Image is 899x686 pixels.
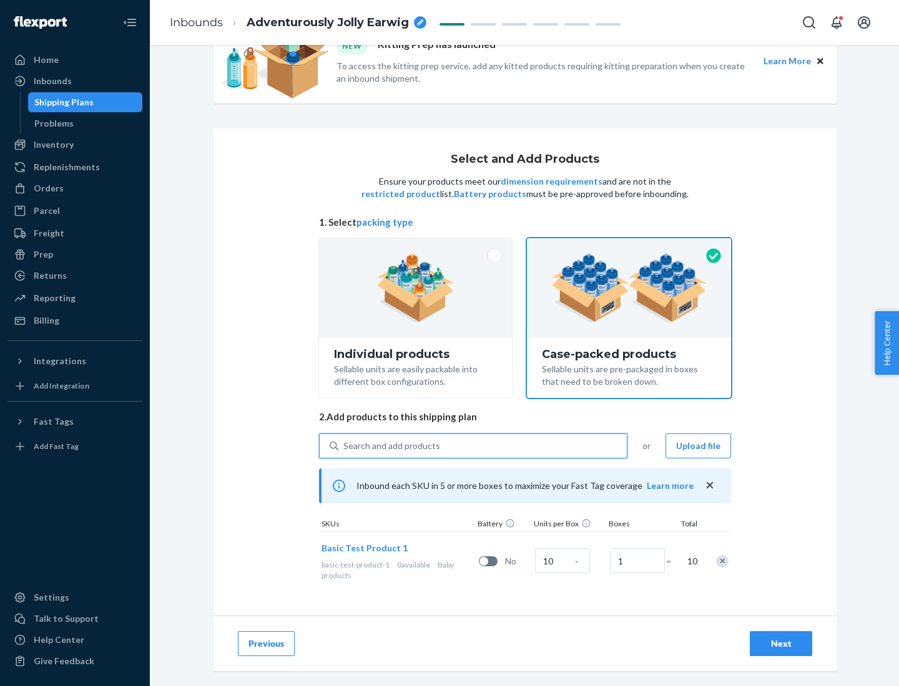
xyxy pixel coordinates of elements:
[535,548,590,573] input: Case Quantity
[170,16,223,29] a: Inbounds
[606,518,669,531] div: Boxes
[764,54,811,68] button: Learn More
[117,10,142,35] button: Close Navigation
[34,292,76,304] div: Reporting
[7,201,142,221] a: Parcel
[7,376,142,396] a: Add Integration
[760,637,802,650] div: Next
[875,311,899,375] button: Help Center
[322,559,474,581] div: Baby products
[34,54,59,66] div: Home
[505,555,530,568] span: No
[685,555,697,568] span: 10
[34,655,94,667] div: Give Feedback
[34,612,99,625] div: Talk to Support
[7,351,142,371] button: Integrations
[34,415,74,428] div: Fast Tags
[343,440,440,452] div: Search and add products
[813,54,827,68] button: Close
[34,269,67,282] div: Returns
[7,223,142,243] a: Freight
[34,182,64,195] div: Orders
[34,355,86,367] div: Integrations
[7,135,142,155] a: Inventory
[642,440,651,452] span: or
[378,37,496,54] p: Kitting Prep has launched
[7,437,142,457] a: Add Fast Tag
[7,609,142,629] a: Talk to Support
[647,480,694,492] button: Learn more
[797,10,822,35] button: Open Search Box
[238,631,295,656] button: Previous
[28,114,143,133] a: Problems
[7,311,142,331] a: Billing
[360,175,690,200] p: Ensure your products meet our and are not in the list. must be pre-approved before inbounding.
[531,518,606,531] div: Units per Box
[376,254,454,322] img: individual-pack.facf35554cb0f1810c75b2bd6df2d64e.png
[610,548,665,573] input: Number of boxes
[160,4,436,41] ol: breadcrumbs
[7,178,142,198] a: Orders
[7,244,142,264] a: Prep
[397,560,430,569] span: 0 available
[247,15,409,31] span: Adventurously Jolly Earwig
[7,412,142,432] button: Fast Tags
[750,631,812,656] button: Next
[824,10,849,35] button: Open notifications
[34,138,74,151] div: Inventory
[704,479,716,492] button: close
[334,348,497,360] div: Individual products
[475,518,531,531] div: Battery
[7,50,142,70] a: Home
[319,468,731,503] div: Inbound each SKU in 5 or more boxes to maximize your Fast Tag coverage
[501,175,602,188] button: dimension requirements
[451,153,599,166] h1: Select and Add Products
[34,227,64,239] div: Freight
[454,188,526,200] button: Battery products
[7,157,142,177] a: Replenishments
[34,314,59,327] div: Billing
[7,266,142,286] a: Returns
[322,543,408,553] span: Basic Test Product 1
[34,96,94,109] div: Shipping Plans
[34,591,69,604] div: Settings
[337,60,752,85] p: To access the kitting prep service, add any kitted products requiring kitting preparation when yo...
[334,360,497,388] div: Sellable units are easily packable into different box configurations.
[669,518,700,531] div: Total
[322,542,408,554] button: Basic Test Product 1
[666,433,731,458] button: Upload file
[7,651,142,671] button: Give Feedback
[7,587,142,607] a: Settings
[7,630,142,650] a: Help Center
[322,560,390,569] span: basic-test-product-1
[34,441,79,452] div: Add Fast Tag
[852,10,877,35] button: Open account menu
[7,71,142,91] a: Inbounds
[666,555,679,568] span: =
[34,634,84,646] div: Help Center
[14,16,67,29] img: Flexport logo
[337,37,368,54] div: NEW
[716,555,729,568] div: Remove Item
[319,518,475,531] div: SKUs
[361,188,440,200] button: restricted product
[551,254,707,322] img: case-pack.59cecea509d18c883b923b81aeac6d0b.png
[34,161,100,173] div: Replenishments
[28,92,143,112] a: Shipping Plans
[34,248,53,261] div: Prep
[542,348,716,360] div: Case-packed products
[319,216,731,229] span: 1. Select
[34,75,72,87] div: Inbounds
[34,380,89,391] div: Add Integration
[34,205,60,217] div: Parcel
[542,360,716,388] div: Sellable units are pre-packaged in boxes that need to be broken down.
[34,117,74,130] div: Problems
[319,410,731,423] span: 2. Add products to this shipping plan
[356,216,413,229] button: packing type
[7,288,142,308] a: Reporting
